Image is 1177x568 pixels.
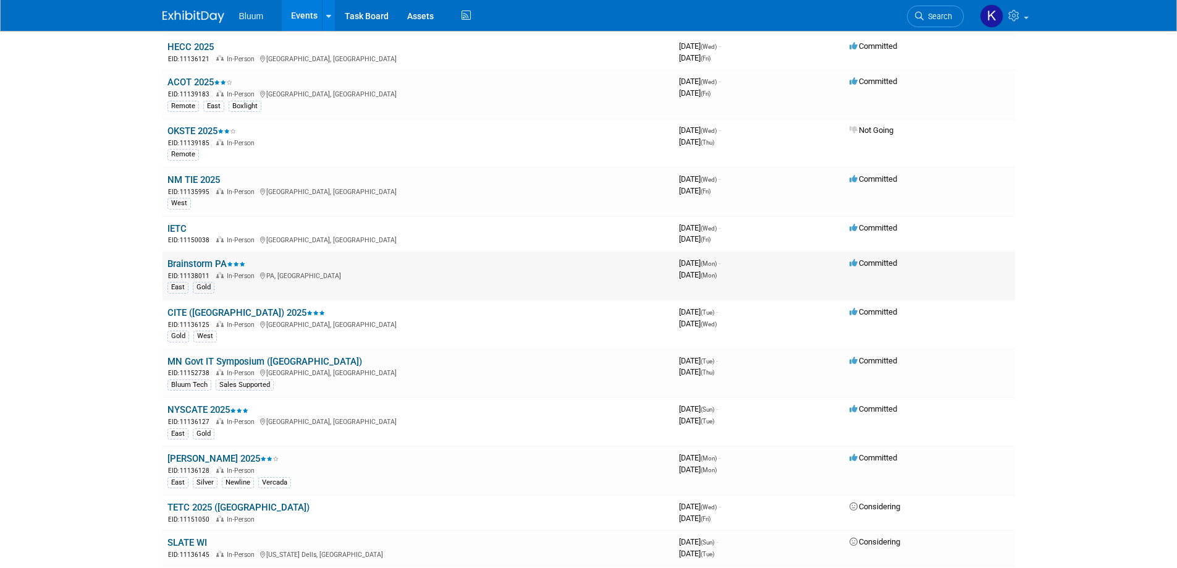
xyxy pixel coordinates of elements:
div: [GEOGRAPHIC_DATA], [GEOGRAPHIC_DATA] [167,186,669,197]
span: (Wed) [701,78,717,85]
div: [GEOGRAPHIC_DATA], [GEOGRAPHIC_DATA] [167,53,669,64]
span: [DATE] [679,537,718,546]
a: TETC 2025 ([GEOGRAPHIC_DATA]) [167,502,310,513]
span: EID: 11139183 [168,91,214,98]
div: Bluum Tech [167,379,211,391]
span: (Mon) [701,272,717,279]
img: Kellie Noller [980,4,1003,28]
div: West [167,198,191,209]
img: In-Person Event [216,139,224,145]
span: [DATE] [679,356,718,365]
span: EID: 11136127 [168,418,214,425]
div: [GEOGRAPHIC_DATA], [GEOGRAPHIC_DATA] [167,319,669,329]
a: IETC [167,223,187,234]
span: [DATE] [679,416,714,425]
a: ACOT 2025 [167,77,232,88]
span: [DATE] [679,514,711,523]
div: Boxlight [229,101,261,112]
span: Committed [850,174,897,184]
div: West [193,331,217,342]
div: PA, [GEOGRAPHIC_DATA] [167,270,669,281]
span: (Fri) [701,515,711,522]
span: [DATE] [679,307,718,316]
span: (Fri) [701,90,711,97]
span: In-Person [227,139,258,147]
a: NYSCATE 2025 [167,404,248,415]
a: HECC 2025 [167,41,214,53]
img: In-Person Event [216,321,224,327]
img: In-Person Event [216,90,224,96]
img: In-Person Event [216,55,224,61]
a: SLATE WI [167,537,207,548]
span: (Mon) [701,455,717,462]
span: - [719,502,720,511]
div: Sales Supported [216,379,274,391]
span: (Tue) [701,418,714,425]
span: [DATE] [679,234,711,244]
div: [US_STATE] Dells, [GEOGRAPHIC_DATA] [167,549,669,559]
div: [GEOGRAPHIC_DATA], [GEOGRAPHIC_DATA] [167,416,669,426]
span: [DATE] [679,404,718,413]
img: In-Person Event [216,188,224,194]
a: MN Govt IT Symposium ([GEOGRAPHIC_DATA]) [167,356,362,367]
span: [DATE] [679,77,720,86]
span: - [716,537,718,546]
span: (Wed) [701,225,717,232]
span: [DATE] [679,367,714,376]
span: (Wed) [701,321,717,328]
span: - [719,125,720,135]
a: [PERSON_NAME] 2025 [167,453,279,464]
span: - [719,174,720,184]
span: (Tue) [701,551,714,557]
span: [DATE] [679,453,720,462]
span: [DATE] [679,53,711,62]
span: (Mon) [701,260,717,267]
div: Gold [193,428,214,439]
span: Committed [850,404,897,413]
span: In-Person [227,55,258,63]
span: Considering [850,537,900,546]
span: (Wed) [701,504,717,511]
span: In-Person [227,418,258,426]
span: (Wed) [701,127,717,134]
span: In-Person [227,188,258,196]
a: CITE ([GEOGRAPHIC_DATA]) 2025 [167,307,325,318]
span: - [719,453,720,462]
img: In-Person Event [216,369,224,375]
span: (Fri) [701,188,711,195]
span: [DATE] [679,549,714,558]
span: [DATE] [679,174,720,184]
div: [GEOGRAPHIC_DATA], [GEOGRAPHIC_DATA] [167,234,669,245]
span: - [719,258,720,268]
span: In-Person [227,369,258,377]
span: [DATE] [679,223,720,232]
span: EID: 11138011 [168,273,214,279]
img: In-Person Event [216,418,224,424]
span: - [719,223,720,232]
span: EID: 11136128 [168,467,214,474]
span: - [719,41,720,51]
span: In-Person [227,321,258,329]
span: (Tue) [701,309,714,316]
span: (Fri) [701,236,711,243]
span: EID: 11151050 [168,516,214,523]
span: Not Going [850,125,893,135]
img: In-Person Event [216,515,224,522]
span: EID: 11150038 [168,237,214,244]
span: [DATE] [679,88,711,98]
span: EID: 11135995 [168,189,214,195]
span: (Fri) [701,55,711,62]
span: (Thu) [701,369,714,376]
span: In-Person [227,467,258,475]
span: In-Person [227,515,258,523]
span: Committed [850,77,897,86]
img: ExhibitDay [162,11,224,23]
span: (Wed) [701,43,717,50]
div: Gold [167,331,189,342]
span: [DATE] [679,137,714,146]
span: In-Person [227,90,258,98]
span: (Thu) [701,139,714,146]
span: Bluum [239,11,264,21]
span: EID: 11136121 [168,56,214,62]
span: In-Person [227,551,258,559]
